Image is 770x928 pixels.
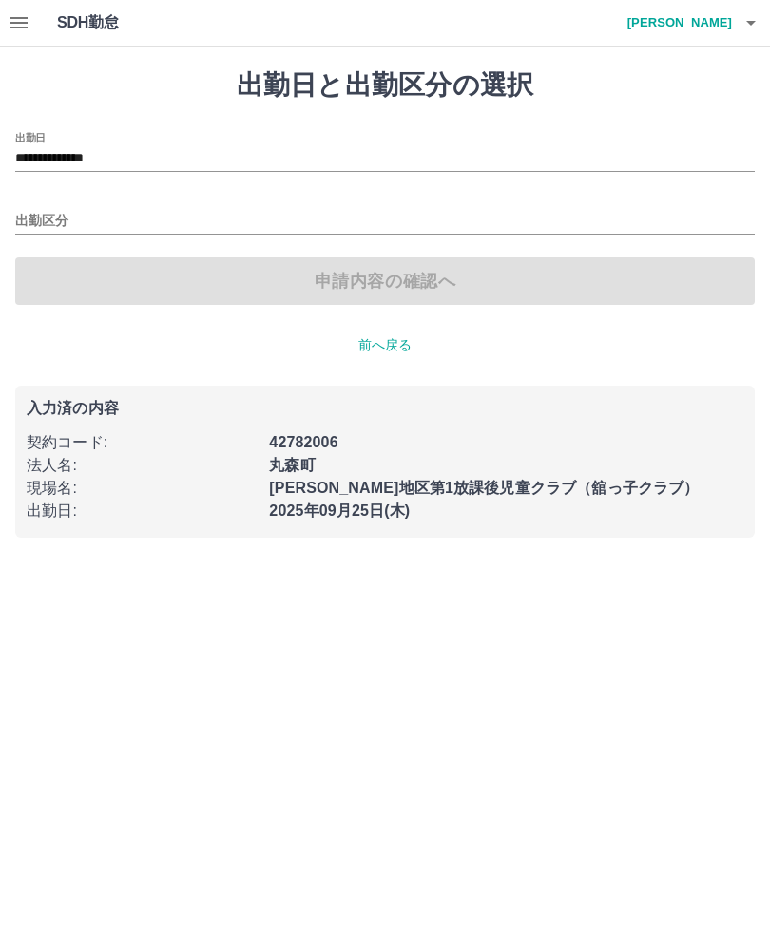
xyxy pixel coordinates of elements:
[269,434,337,450] b: 42782006
[269,457,315,473] b: 丸森町
[15,69,755,102] h1: 出勤日と出勤区分の選択
[27,500,258,522] p: 出勤日 :
[27,477,258,500] p: 現場名 :
[27,401,743,416] p: 入力済の内容
[269,502,410,519] b: 2025年09月25日(木)
[15,130,46,144] label: 出勤日
[27,454,258,477] p: 法人名 :
[15,335,755,355] p: 前へ戻る
[27,431,258,454] p: 契約コード :
[269,480,699,496] b: [PERSON_NAME]地区第1放課後児童クラブ（舘っ子クラブ）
